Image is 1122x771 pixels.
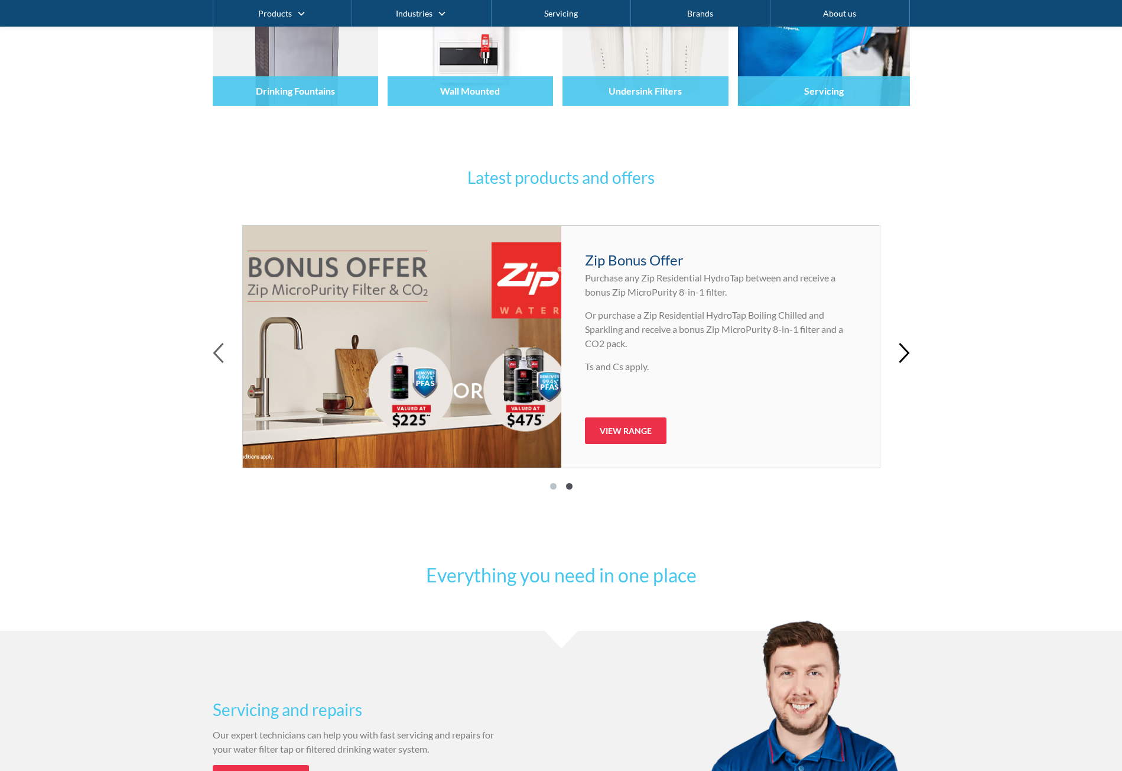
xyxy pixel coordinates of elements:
h4: Servicing [804,85,844,96]
p: Purchase any Zip Residential HydroTap between and receive a bonus Zip MicroPurity 8-in-1 filter. [585,271,856,299]
h4: Zip Bonus Offer [585,250,856,271]
p: ‍ [585,383,856,397]
p: Ts and Cs apply. [585,359,856,374]
p: Or purchase a Zip Residential HydroTap Boiling Chilled and Sparkling and receive a bonus Zip Micr... [585,308,856,351]
a: Products [258,7,292,20]
h4: Drinking Fountains [256,85,335,96]
p: Our expert technicians can help you with fast servicing and repairs for your water filter tap or ... [213,728,497,756]
h2: Everything you need in one place [390,561,733,589]
a: Industries [396,7,432,20]
h3: Latest products and offers [331,165,792,190]
h4: Wall Mounted [440,85,500,96]
a: View Range [585,417,666,444]
h3: Servicing and repairs [213,697,497,722]
h4: Undersink Filters [609,85,682,96]
img: Zip Bonus Offer [243,226,561,468]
